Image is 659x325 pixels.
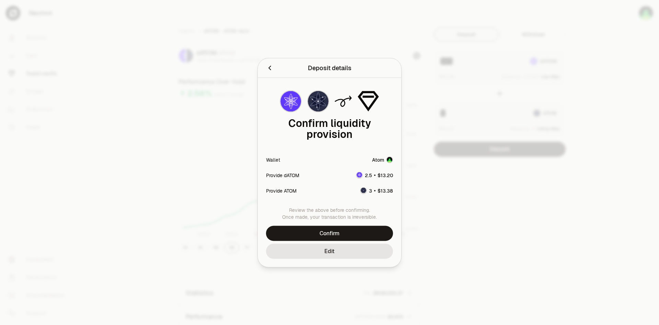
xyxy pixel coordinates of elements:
[266,172,299,178] div: Provide dATOM
[266,243,393,259] button: Edit
[266,187,297,194] div: Provide ATOM
[361,188,366,193] img: ATOM Logo
[280,91,301,111] img: dATOM Logo
[372,156,384,163] div: Atom
[308,91,328,111] img: ATOM Logo
[266,206,393,220] div: Review the above before confirming. Once made, your transaction is irreversible.
[308,63,351,73] div: Deposit details
[357,172,362,178] img: dATOM Logo
[266,156,280,163] div: Wallet
[266,118,393,140] div: Confirm liquidity provision
[266,226,393,241] button: Confirm
[372,156,393,163] button: Atom
[386,156,393,163] img: Account Image
[266,63,274,73] button: Back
